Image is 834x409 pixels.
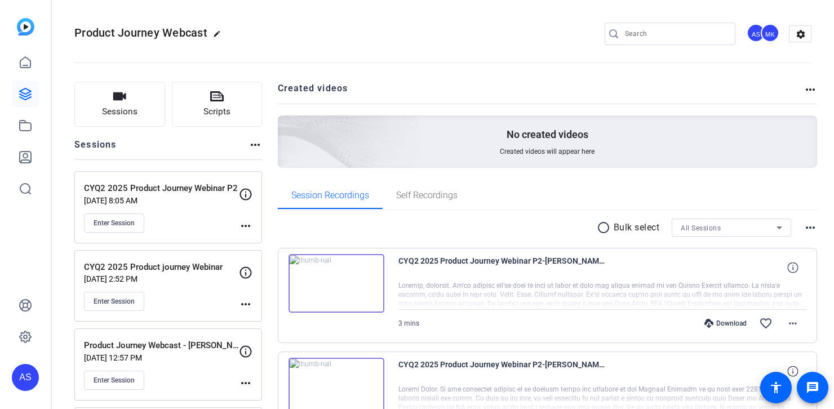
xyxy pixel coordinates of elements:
[249,138,262,152] mat-icon: more_horiz
[396,191,458,200] span: Self Recordings
[84,339,239,352] p: Product Journey Webcast - [PERSON_NAME] and Product Leaders
[699,319,752,328] div: Download
[84,214,144,233] button: Enter Session
[761,24,779,42] div: MK
[84,196,239,205] p: [DATE] 8:05 AM
[806,381,819,394] mat-icon: message
[747,24,765,42] div: AS
[203,105,230,118] span: Scripts
[84,274,239,283] p: [DATE] 2:52 PM
[597,221,614,234] mat-icon: radio_button_unchecked
[74,82,165,127] button: Sessions
[84,182,239,195] p: CYQ2 2025 Product Journey Webinar P2
[74,138,117,159] h2: Sessions
[681,224,721,232] span: All Sessions
[614,221,660,234] p: Bulk select
[278,82,804,104] h2: Created videos
[94,376,135,385] span: Enter Session
[398,358,607,385] span: CYQ2 2025 Product Journey Webinar P2-[PERSON_NAME]-2025-05-22-14-28-46-543-0
[804,83,817,96] mat-icon: more_horiz
[769,381,783,394] mat-icon: accessibility
[759,317,773,330] mat-icon: favorite_border
[172,82,263,127] button: Scripts
[398,319,419,327] span: 3 mins
[94,219,135,228] span: Enter Session
[239,219,252,233] mat-icon: more_horiz
[789,26,812,43] mat-icon: settings
[84,261,239,274] p: CYQ2 2025 Product journey Webinar
[291,191,369,200] span: Session Recordings
[17,18,34,35] img: blue-gradient.svg
[84,371,144,390] button: Enter Session
[500,147,595,156] span: Created videos will appear here
[239,376,252,390] mat-icon: more_horiz
[84,292,144,311] button: Enter Session
[102,105,137,118] span: Sessions
[747,24,766,43] ngx-avatar: Ami Scheidler
[74,26,207,39] span: Product Journey Webcast
[398,254,607,281] span: CYQ2 2025 Product Journey Webinar P2-[PERSON_NAME] Stinson1-2025-05-22-14-44-21-943-0
[12,364,39,391] div: AS
[625,27,726,41] input: Search
[213,30,227,43] mat-icon: edit
[507,128,588,141] p: No created videos
[152,4,420,248] img: Creted videos background
[84,353,239,362] p: [DATE] 12:57 PM
[786,317,800,330] mat-icon: more_horiz
[94,297,135,306] span: Enter Session
[239,297,252,311] mat-icon: more_horiz
[289,254,384,313] img: thumb-nail
[804,221,817,234] mat-icon: more_horiz
[761,24,780,43] ngx-avatar: Michael Keenan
